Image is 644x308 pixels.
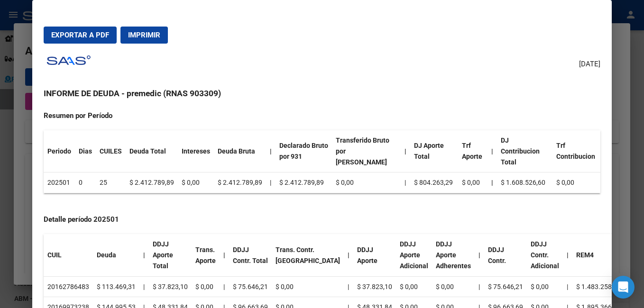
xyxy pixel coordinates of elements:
td: $ 1.608.526,60 [497,172,552,193]
td: $ 0,00 [552,172,600,193]
h3: INFORME DE DEUDA - premedic (RNAS 903309) [44,87,600,100]
th: DDJJ Contr. Adicional [527,234,563,276]
td: $ 0,00 [178,172,214,193]
th: Trans. Aporte [192,234,220,276]
td: $ 0,00 [432,276,475,297]
div: Open Intercom Messenger [612,276,635,299]
th: Deuda [93,234,139,276]
td: $ 804.263,29 [410,172,458,193]
td: | [266,172,276,193]
span: Exportar a PDF [51,31,109,39]
td: $ 0,00 [527,276,563,297]
td: $ 0,00 [396,276,432,297]
td: | [220,276,229,297]
th: | [266,130,276,172]
th: Trf Aporte [458,130,488,172]
td: | [344,276,353,297]
th: Deuda Bruta [214,130,266,172]
th: Intereses [178,130,214,172]
td: $ 0,00 [458,172,488,193]
th: DDJJ Aporte Total [149,234,192,276]
th: DDJJ Contr. Total [229,234,272,276]
th: DDJJ Aporte [353,234,396,276]
span: [DATE] [579,59,600,70]
td: | [475,276,484,297]
th: Declarado Bruto por 931 [276,130,332,172]
td: $ 113.469,31 [93,276,139,297]
th: CUILES [96,130,126,172]
td: $ 2.412.789,89 [126,172,178,193]
th: Dias [75,130,96,172]
th: DDJJ Aporte Adicional [396,234,432,276]
th: | [401,130,410,172]
td: $ 0,00 [272,276,344,297]
th: DDJJ Aporte Adherentes [432,234,475,276]
button: Imprimir [120,27,168,44]
th: Deuda Total [126,130,178,172]
button: Exportar a PDF [44,27,117,44]
td: 0 [75,172,96,193]
td: 202501 [44,172,75,193]
td: $ 37.823,10 [149,276,192,297]
h4: Detalle período 202501 [44,214,600,225]
th: REM4 [572,234,625,276]
td: $ 75.646,21 [229,276,272,297]
th: | [139,234,149,276]
td: 25 [96,172,126,193]
td: $ 2.412.789,89 [276,172,332,193]
td: $ 2.412.789,89 [214,172,266,193]
th: Periodo [44,130,75,172]
td: $ 0,00 [192,276,220,297]
th: Trans. Contr. [GEOGRAPHIC_DATA] [272,234,344,276]
td: | [401,172,410,193]
h4: Resumen por Período [44,110,600,121]
th: | [475,234,484,276]
span: Imprimir [128,31,160,39]
th: | [344,234,353,276]
th: | [563,234,572,276]
td: $ 1.483.258,95 [572,276,625,297]
th: | [488,130,497,172]
td: 20162786483 [44,276,93,297]
th: DJ Aporte Total [410,130,458,172]
th: DDJJ Contr. [484,234,527,276]
th: | [220,234,229,276]
td: | [563,276,572,297]
th: CUIL [44,234,93,276]
td: $ 0,00 [332,172,401,193]
th: Trf Contribucion [552,130,600,172]
th: Transferido Bruto por [PERSON_NAME] [332,130,401,172]
th: | [488,172,497,193]
td: $ 75.646,21 [484,276,527,297]
th: DJ Contribucion Total [497,130,552,172]
td: $ 37.823,10 [353,276,396,297]
td: | [139,276,149,297]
